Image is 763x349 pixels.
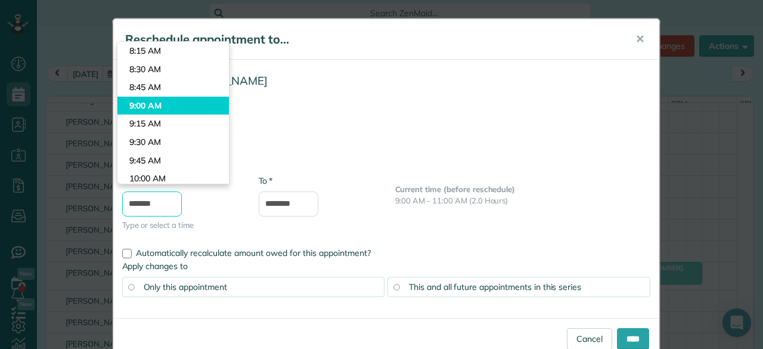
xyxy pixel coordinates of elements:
label: To [259,175,272,187]
span: Current Date: [DATE] [122,152,650,163]
input: This and all future appointments in this series [393,284,399,290]
label: Apply changes to [122,260,650,272]
li: 9:30 AM [117,133,229,152]
li: 8:15 AM [117,42,229,60]
input: Only this appointment [128,284,134,290]
li: 10:00 AM [117,169,229,188]
span: Only this appointment [144,282,227,292]
li: 8:45 AM [117,78,229,97]
p: 9:00 AM - 11:00 AM (2.0 Hours) [395,195,650,206]
span: This and all future appointments in this series [409,282,581,292]
li: 9:15 AM [117,115,229,133]
h4: Customer: [PERSON_NAME] [122,75,650,87]
b: Current time (before reschedule) [395,184,516,194]
span: Automatically recalculate amount owed for this appointment? [136,248,371,258]
span: Type or select a time [122,220,241,231]
span: ✕ [635,32,644,46]
h5: Reschedule appointment to... [125,31,619,48]
li: 9:00 AM [117,97,229,115]
li: 9:45 AM [117,152,229,170]
li: 8:30 AM [117,60,229,79]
